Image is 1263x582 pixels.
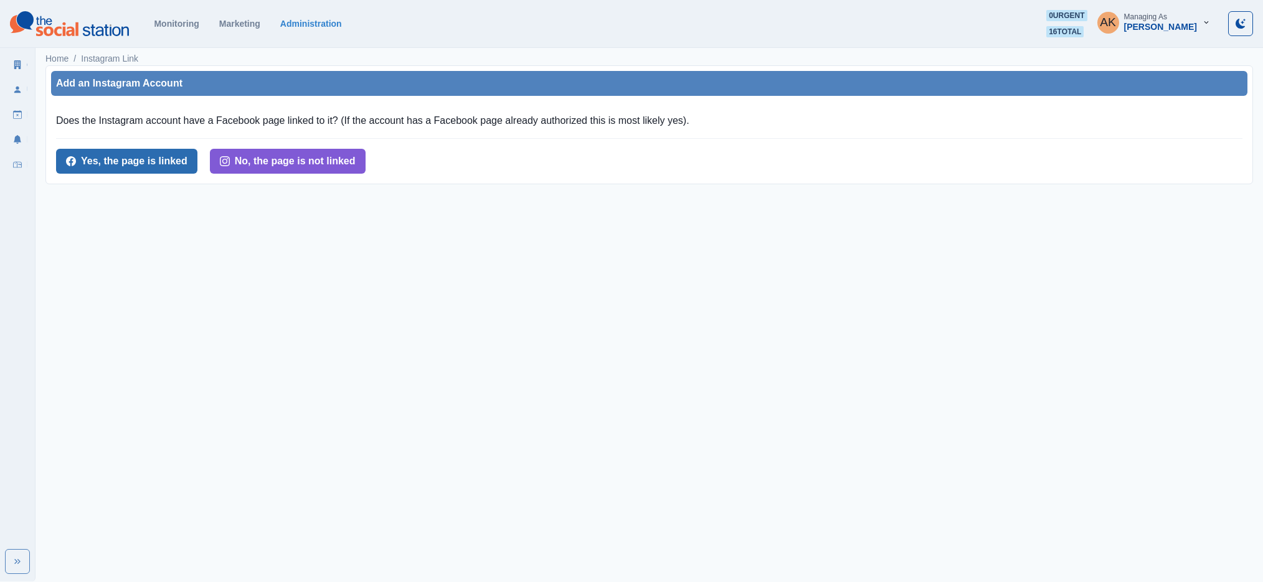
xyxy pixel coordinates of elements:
[7,129,27,149] a: Notifications
[7,80,27,100] a: Users
[1100,7,1116,37] div: Alex Kalogeropoulos
[56,149,197,174] button: Yes, the page is linked
[1046,10,1087,21] span: 0 urgent
[1087,10,1221,35] button: Managing As[PERSON_NAME]
[45,52,69,65] a: Home
[7,105,27,124] a: Draft Posts
[10,11,129,36] img: logoTextSVG.62801f218bc96a9b266caa72a09eb111.svg
[1046,26,1084,37] span: 16 total
[1228,11,1253,36] button: Toggle Mode
[56,113,1242,128] p: Does the Instagram account have a Facebook page linked to it? (If the account has a Facebook page...
[7,154,27,174] a: Inbox
[1124,22,1197,32] div: [PERSON_NAME]
[81,52,138,65] a: Instagram Link
[154,19,199,29] a: Monitoring
[1124,12,1167,21] div: Managing As
[5,549,30,574] button: Expand
[73,52,76,65] span: /
[56,76,1242,91] div: Add an Instagram Account
[219,19,260,29] a: Marketing
[280,19,342,29] a: Administration
[210,149,366,174] button: No, the page is not linked
[7,55,27,75] a: Clients
[45,52,138,65] nav: breadcrumb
